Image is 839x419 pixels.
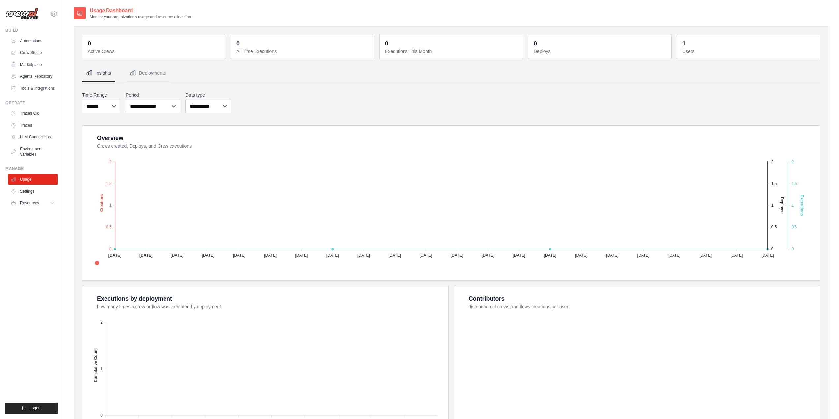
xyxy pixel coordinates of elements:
tspan: [DATE] [668,253,681,258]
a: Environment Variables [8,144,58,160]
tspan: 0 [771,247,774,251]
tspan: 0.5 [106,225,112,229]
label: Data type [185,92,231,98]
span: Resources [20,200,39,206]
tspan: [DATE] [264,253,277,258]
a: Settings [8,186,58,196]
a: Tools & Integrations [8,83,58,94]
tspan: [DATE] [637,253,650,258]
tspan: [DATE] [575,253,587,258]
tspan: [DATE] [388,253,401,258]
div: Overview [97,134,123,143]
div: 0 [236,39,240,48]
nav: Tabs [82,64,820,82]
text: Executions [800,195,804,216]
tspan: [DATE] [544,253,556,258]
a: Agents Repository [8,71,58,82]
div: Contributors [469,294,505,303]
tspan: 0 [100,413,103,418]
tspan: [DATE] [295,253,308,258]
button: Deployments [126,64,170,82]
tspan: 1 [771,203,774,208]
tspan: 0 [109,247,112,251]
tspan: [DATE] [326,253,339,258]
dt: Active Crews [88,48,221,55]
a: Traces [8,120,58,131]
text: Creations [99,194,104,212]
dt: Deploys [534,48,667,55]
dt: distribution of crews and flows creations per user [469,303,812,310]
dt: All Time Executions [236,48,370,55]
tspan: 0 [792,247,794,251]
a: Marketplace [8,59,58,70]
div: Manage [5,166,58,171]
text: Deploys [780,197,784,212]
label: Time Range [82,92,120,98]
div: 0 [88,39,91,48]
tspan: [DATE] [108,253,122,258]
tspan: [DATE] [202,253,215,258]
tspan: 2 [792,160,794,164]
tspan: [DATE] [482,253,494,258]
tspan: 2 [109,160,112,164]
tspan: 0.5 [792,225,797,229]
tspan: 0.5 [771,225,777,229]
span: Logout [29,405,42,411]
tspan: 1 [109,203,112,208]
tspan: [DATE] [451,253,463,258]
p: Monitor your organization's usage and resource allocation [90,15,191,20]
tspan: 1.5 [106,181,112,186]
div: Executions by deployment [97,294,172,303]
a: Usage [8,174,58,185]
tspan: 1 [792,203,794,208]
tspan: [DATE] [171,253,183,258]
div: Build [5,28,58,33]
dt: Users [682,48,816,55]
dt: Crews created, Deploys, and Crew executions [97,143,812,149]
div: 0 [534,39,537,48]
tspan: 1.5 [771,181,777,186]
tspan: [DATE] [513,253,525,258]
button: Logout [5,403,58,414]
tspan: [DATE] [420,253,432,258]
tspan: 1 [100,367,103,371]
div: 0 [385,39,388,48]
text: Cumulative Count [93,348,98,382]
tspan: 1.5 [792,181,797,186]
button: Resources [8,198,58,208]
h2: Usage Dashboard [90,7,191,15]
tspan: 2 [100,320,103,325]
div: 1 [682,39,686,48]
a: Crew Studio [8,47,58,58]
a: LLM Connections [8,132,58,142]
tspan: [DATE] [606,253,618,258]
tspan: [DATE] [233,253,246,258]
tspan: [DATE] [699,253,712,258]
tspan: 2 [771,160,774,164]
button: Insights [82,64,115,82]
tspan: [DATE] [730,253,743,258]
tspan: [DATE] [762,253,774,258]
div: Operate [5,100,58,105]
img: Logo [5,8,38,20]
label: Period [126,92,180,98]
dt: how many times a crew or flow was executed by deployment [97,303,440,310]
a: Traces Old [8,108,58,119]
a: Automations [8,36,58,46]
tspan: [DATE] [139,253,153,258]
dt: Executions This Month [385,48,519,55]
tspan: [DATE] [357,253,370,258]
